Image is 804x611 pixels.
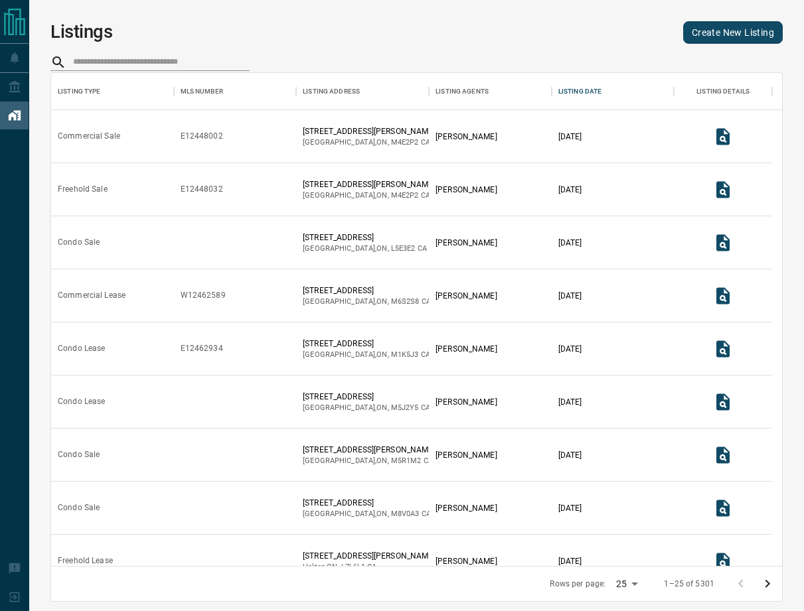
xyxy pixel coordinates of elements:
p: [STREET_ADDRESS] [303,338,430,350]
p: [GEOGRAPHIC_DATA] , ON , CA [303,509,431,519]
button: View Listing Details [710,123,736,150]
span: m1k5j3 [391,350,419,359]
p: [GEOGRAPHIC_DATA] , ON , CA [303,137,435,148]
p: [DATE] [558,396,582,408]
h1: Listings [50,21,113,42]
div: Commercial Sale [58,131,120,142]
div: Listing Type [51,73,174,110]
div: Commercial Lease [58,290,125,301]
p: [STREET_ADDRESS] [303,497,431,509]
span: m4e2p2 [391,138,419,147]
div: MLS Number [174,73,297,110]
span: m8v0a3 [391,509,420,518]
p: [PERSON_NAME] [436,396,497,408]
p: [DATE] [558,131,582,143]
p: [DATE] [558,184,582,196]
div: Listing Address [296,73,429,110]
button: View Listing Details [710,283,736,309]
p: [GEOGRAPHIC_DATA] , ON , CA [303,297,431,307]
p: [DATE] [558,555,582,567]
p: [STREET_ADDRESS] [303,391,430,403]
p: [GEOGRAPHIC_DATA] , ON , CA [303,243,427,254]
div: Listing Agents [436,73,489,110]
p: [DATE] [558,449,582,461]
div: Listing Agents [429,73,552,110]
div: E12448032 [181,184,223,195]
p: [DATE] [558,290,582,302]
div: Listing Date [552,73,675,110]
a: Create New Listing [683,21,783,44]
p: [DATE] [558,343,582,355]
button: View Listing Details [710,230,736,256]
p: [STREET_ADDRESS][PERSON_NAME] [303,125,435,137]
p: 1–25 of 5301 [664,578,714,590]
button: View Listing Details [710,548,736,575]
div: E12462934 [181,343,223,354]
span: m5j2y5 [391,403,419,412]
button: View Listing Details [710,389,736,415]
p: [PERSON_NAME] [436,290,497,302]
span: l5e3e2 [391,244,416,253]
div: Condo Lease [58,343,105,354]
p: [PERSON_NAME] [436,131,497,143]
p: Halton , ON , CA [303,562,435,573]
span: m5r1m2 [391,456,422,465]
p: [PERSON_NAME] [436,502,497,514]
button: Go to next page [754,571,781,597]
p: [STREET_ADDRESS][PERSON_NAME] [303,444,435,456]
div: Condo Sale [58,502,100,513]
div: Listing Date [558,73,602,110]
p: [PERSON_NAME] [436,449,497,461]
span: l7l6l1 [341,563,366,571]
button: View Listing Details [710,336,736,362]
p: [STREET_ADDRESS] [303,285,431,297]
p: [PERSON_NAME] [436,555,497,567]
p: Rows per page: [550,578,605,590]
div: Condo Sale [58,449,100,460]
button: View Listing Details [710,442,736,468]
div: MLS Number [181,73,223,110]
div: 25 [611,575,643,594]
p: [STREET_ADDRESS][PERSON_NAME] [303,178,435,190]
p: [STREET_ADDRESS] [303,232,427,243]
p: [PERSON_NAME] [436,237,497,249]
button: View Listing Details [710,495,736,521]
span: m4e2p2 [391,191,419,200]
button: View Listing Details [710,176,736,203]
p: [GEOGRAPHIC_DATA] , ON , CA [303,403,430,413]
div: Listing Type [58,73,101,110]
p: [DATE] [558,502,582,514]
p: [GEOGRAPHIC_DATA] , ON , CA [303,456,435,466]
div: Freehold Sale [58,184,108,195]
div: Listing Details [674,73,772,110]
div: Condo Lease [58,396,105,407]
div: W12462589 [181,290,226,301]
p: [GEOGRAPHIC_DATA] , ON , CA [303,350,430,360]
div: Freehold Lease [58,555,113,567]
p: [GEOGRAPHIC_DATA] , ON , CA [303,190,435,201]
div: Listing Details [696,73,750,110]
p: [DATE] [558,237,582,249]
p: [STREET_ADDRESS][PERSON_NAME] [303,550,435,562]
div: E12448002 [181,131,223,142]
div: Listing Address [303,73,360,110]
p: [PERSON_NAME] [436,184,497,196]
span: m6s2s8 [391,297,420,306]
div: Condo Sale [58,237,100,248]
p: [PERSON_NAME] [436,343,497,355]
